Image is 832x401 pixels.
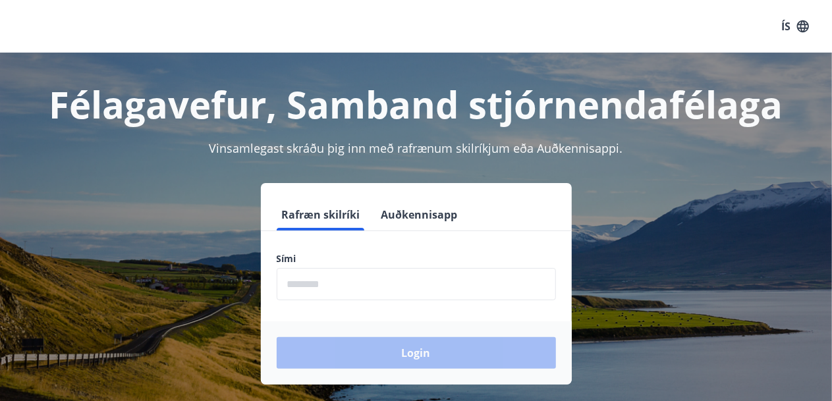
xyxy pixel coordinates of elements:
button: Rafræn skilríki [277,199,366,230]
h1: Félagavefur, Samband stjórnendafélaga [16,79,816,129]
button: Auðkennisapp [376,199,463,230]
span: Vinsamlegast skráðu þig inn með rafrænum skilríkjum eða Auðkennisappi. [209,140,623,156]
button: ÍS [774,14,816,38]
label: Sími [277,252,556,265]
